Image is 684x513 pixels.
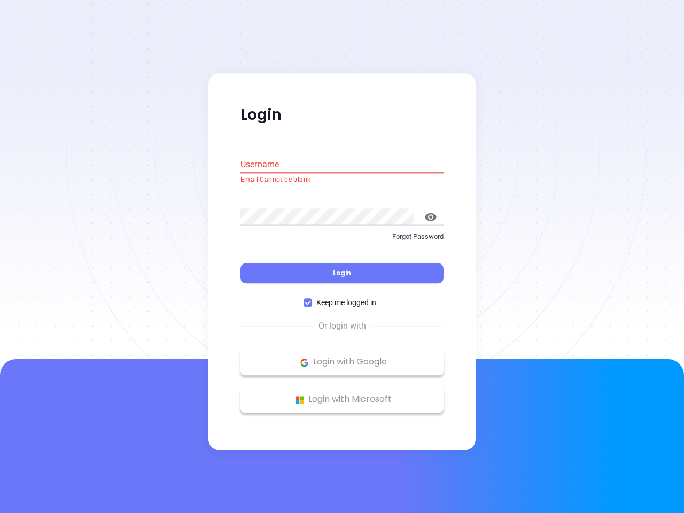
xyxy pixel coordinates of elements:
a: Forgot Password [240,231,444,251]
p: Email Cannot be blank [240,175,444,185]
span: Keep me logged in [312,297,380,309]
button: Microsoft Logo Login with Microsoft [240,386,444,413]
img: Google Logo [298,356,311,369]
p: Login with Google [246,354,438,370]
button: Google Logo Login with Google [240,349,444,376]
p: Forgot Password [240,231,444,242]
p: Login [240,105,444,125]
p: Login with Microsoft [246,392,438,408]
img: Microsoft Logo [293,393,306,407]
button: toggle password visibility [418,204,444,230]
button: Login [240,263,444,284]
span: Login [333,269,351,278]
span: Or login with [313,320,371,333]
